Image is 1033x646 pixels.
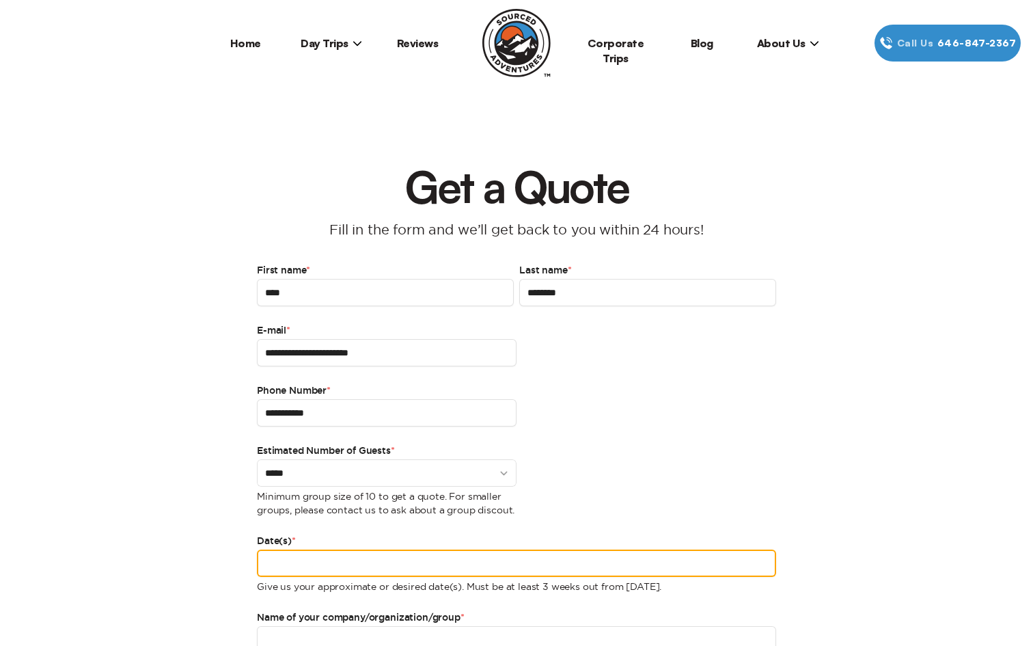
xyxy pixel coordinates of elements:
span: 646‍-847‍-2367 [937,36,1016,51]
label: Date(s) [257,533,776,550]
a: Reviews [397,36,439,50]
span: About Us [757,36,819,50]
h1: Get a Quote [391,164,642,208]
label: Last name [519,263,776,279]
a: Home [230,36,261,50]
label: Estimated Number of Guests [257,443,516,459]
label: Name of your company/organization/group [257,610,776,626]
label: First name [257,263,514,279]
span: Day Trips [301,36,362,50]
label: E-mail [257,323,516,339]
label: Phone Number [257,383,516,399]
a: Corporate Trips [588,36,644,65]
a: Call Us646‍-847‍-2367 [874,25,1021,62]
span: Call Us [893,36,937,51]
img: Sourced Adventures company logo [482,9,551,77]
span: Give us your approximate or desired date(s). Must be at least 3 weeks out from [DATE]. [257,580,661,593]
p: Fill in the form and we’ll get back to you within 24 hours! [316,219,717,241]
a: Blog [691,36,713,50]
span: Minimum group size of 10 to get a quote. For smaller groups, please contact us to ask about a gro... [257,489,516,517]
